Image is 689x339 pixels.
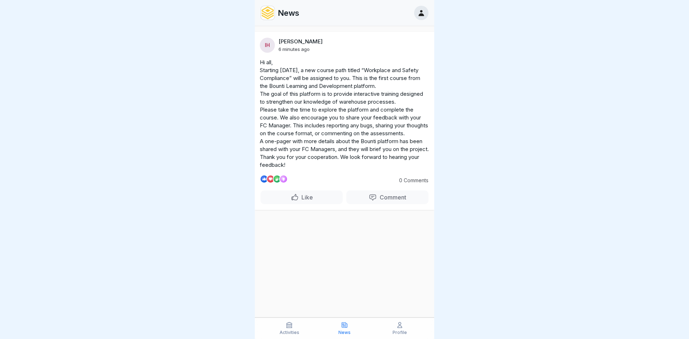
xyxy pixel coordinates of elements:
p: Comment [377,194,406,201]
p: News [338,330,351,335]
p: 6 minutes ago [278,46,310,52]
p: News [278,8,299,18]
p: Profile [393,330,407,335]
p: 0 Comments [389,178,428,183]
p: [PERSON_NAME] [278,38,323,45]
img: lqzj4kuucpkhnephc2ru2o4z.png [261,6,275,20]
p: Hi all, Starting [DATE], a new course path titled “Workplace and Safety Compliance” will be assig... [260,58,429,169]
p: Like [299,194,313,201]
p: Activities [280,330,299,335]
div: IH [260,38,275,53]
